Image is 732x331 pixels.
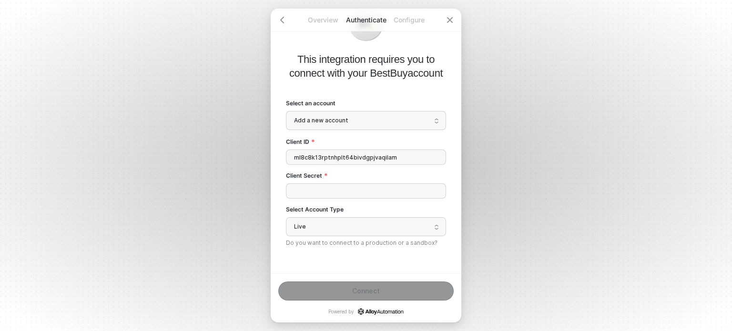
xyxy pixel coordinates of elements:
[345,15,387,25] p: Authenticate
[286,99,446,107] label: Select an account
[278,16,286,24] span: icon-arrow-left
[278,281,454,301] button: Connect
[446,16,454,24] span: icon-close
[286,150,446,165] input: Client ID
[328,308,404,315] p: Powered by
[358,308,404,315] a: icon-success
[294,113,438,128] span: Add a new account
[286,171,446,180] label: Client Secret
[387,15,430,25] p: Configure
[286,138,446,146] label: Client ID
[286,52,446,80] p: This integration requires you to connect with your BestBuy account
[294,220,438,234] span: Live
[286,239,446,247] div: Do you want to connect to a production or a sandbox?
[302,15,345,25] p: Overview
[286,183,446,199] input: Client Secret
[286,205,446,213] label: Select Account Type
